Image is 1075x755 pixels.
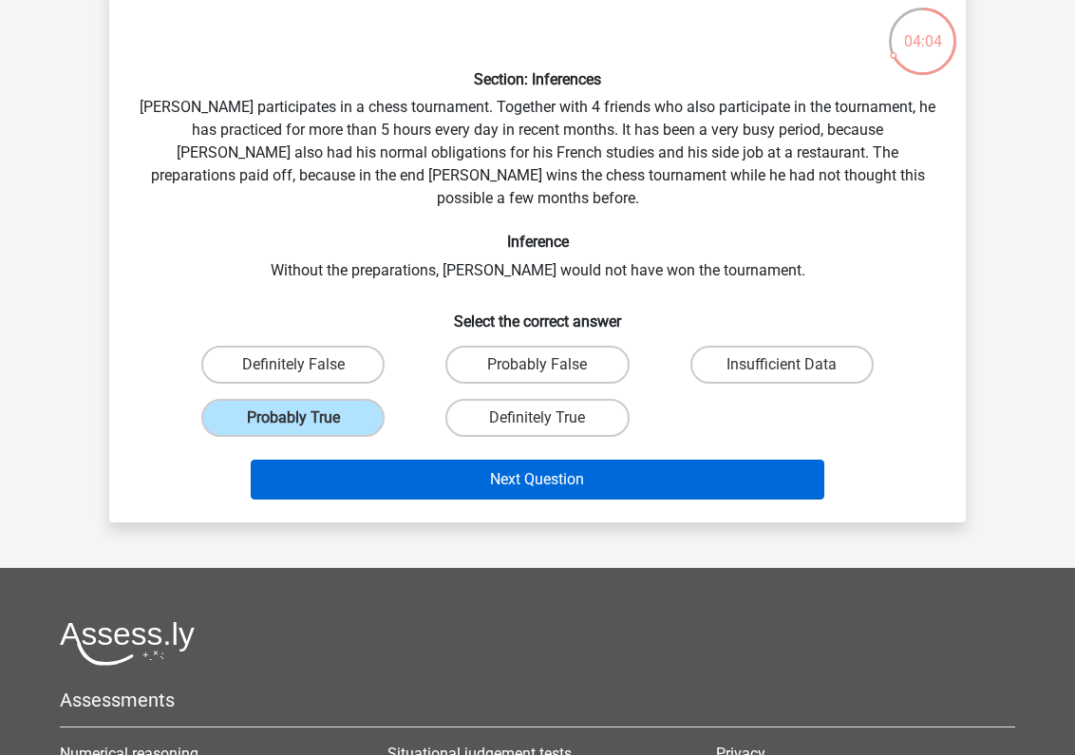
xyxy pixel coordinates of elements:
[60,621,195,666] img: Assessly logo
[140,233,935,251] h6: Inference
[690,346,874,384] label: Insufficient Data
[445,399,629,437] label: Definitely True
[251,460,825,500] button: Next Question
[140,297,935,330] h6: Select the correct answer
[60,689,1015,711] h5: Assessments
[201,346,385,384] label: Definitely False
[201,399,385,437] label: Probably True
[445,346,629,384] label: Probably False
[887,6,958,53] div: 04:04
[140,70,935,88] h6: Section: Inferences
